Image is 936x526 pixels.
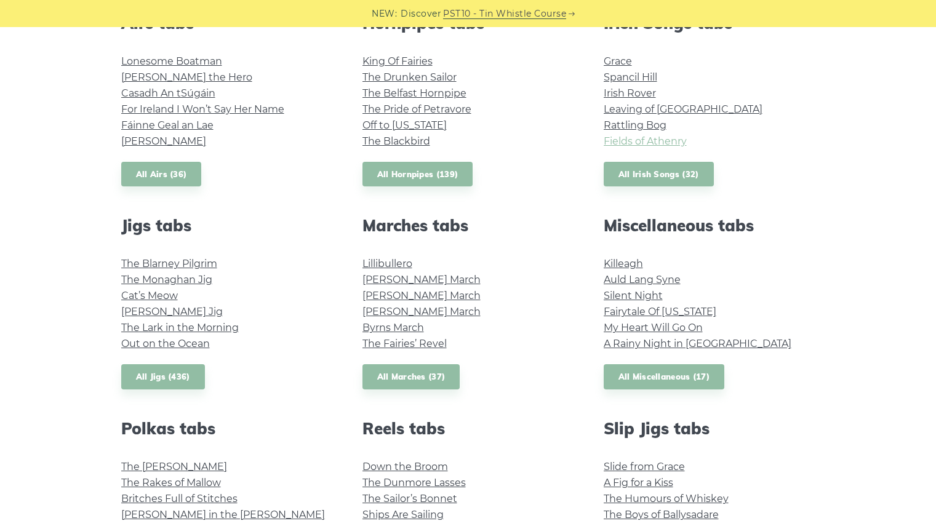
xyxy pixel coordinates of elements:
[604,493,729,504] a: The Humours of Whiskey
[362,306,481,317] a: [PERSON_NAME] March
[362,135,430,147] a: The Blackbird
[604,290,663,301] a: Silent Night
[604,216,815,235] h2: Miscellaneous tabs
[604,509,719,520] a: The Boys of Ballysadare
[121,162,202,187] a: All Airs (36)
[362,119,447,131] a: Off to [US_STATE]
[362,290,481,301] a: [PERSON_NAME] March
[362,103,471,115] a: The Pride of Petravore
[362,162,473,187] a: All Hornpipes (139)
[121,119,214,131] a: Fáinne Geal an Lae
[362,258,412,269] a: Lillibullero
[362,322,424,333] a: Byrns March
[362,216,574,235] h2: Marches tabs
[604,87,656,99] a: Irish Rover
[443,7,566,21] a: PST10 - Tin Whistle Course
[362,71,457,83] a: The Drunken Sailor
[121,461,227,472] a: The [PERSON_NAME]
[121,135,206,147] a: [PERSON_NAME]
[121,274,212,285] a: The Monaghan Jig
[121,338,210,349] a: Out on the Ocean
[401,7,441,21] span: Discover
[121,103,284,115] a: For Ireland I Won’t Say Her Name
[121,509,325,520] a: [PERSON_NAME] in the [PERSON_NAME]
[362,364,460,389] a: All Marches (37)
[604,71,657,83] a: Spancil Hill
[604,322,703,333] a: My Heart Will Go On
[362,477,466,488] a: The Dunmore Lasses
[604,258,643,269] a: Killeagh
[362,493,457,504] a: The Sailor’s Bonnet
[121,306,223,317] a: [PERSON_NAME] Jig
[362,55,433,67] a: King Of Fairies
[604,477,673,488] a: A Fig for a Kiss
[121,290,178,301] a: Cat’s Meow
[362,274,481,285] a: [PERSON_NAME] March
[372,7,397,21] span: NEW:
[121,322,239,333] a: The Lark in the Morning
[121,71,252,83] a: [PERSON_NAME] the Hero
[604,364,725,389] a: All Miscellaneous (17)
[362,419,574,438] h2: Reels tabs
[121,216,333,235] h2: Jigs tabs
[362,87,466,99] a: The Belfast Hornpipe
[604,306,716,317] a: Fairytale Of [US_STATE]
[604,103,762,115] a: Leaving of [GEOGRAPHIC_DATA]
[604,14,815,33] h2: Irish Songs tabs
[604,119,666,131] a: Rattling Bog
[604,135,687,147] a: Fields of Athenry
[604,419,815,438] h2: Slip Jigs tabs
[121,87,215,99] a: Casadh An tSúgáin
[362,461,448,472] a: Down the Broom
[121,55,222,67] a: Lonesome Boatman
[121,493,238,504] a: Britches Full of Stitches
[362,509,444,520] a: Ships Are Sailing
[362,14,574,33] h2: Hornpipes tabs
[121,364,205,389] a: All Jigs (436)
[121,477,221,488] a: The Rakes of Mallow
[362,338,447,349] a: The Fairies’ Revel
[121,419,333,438] h2: Polkas tabs
[604,461,685,472] a: Slide from Grace
[604,162,714,187] a: All Irish Songs (32)
[121,14,333,33] h2: Airs tabs
[121,258,217,269] a: The Blarney Pilgrim
[604,274,681,285] a: Auld Lang Syne
[604,338,791,349] a: A Rainy Night in [GEOGRAPHIC_DATA]
[604,55,632,67] a: Grace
